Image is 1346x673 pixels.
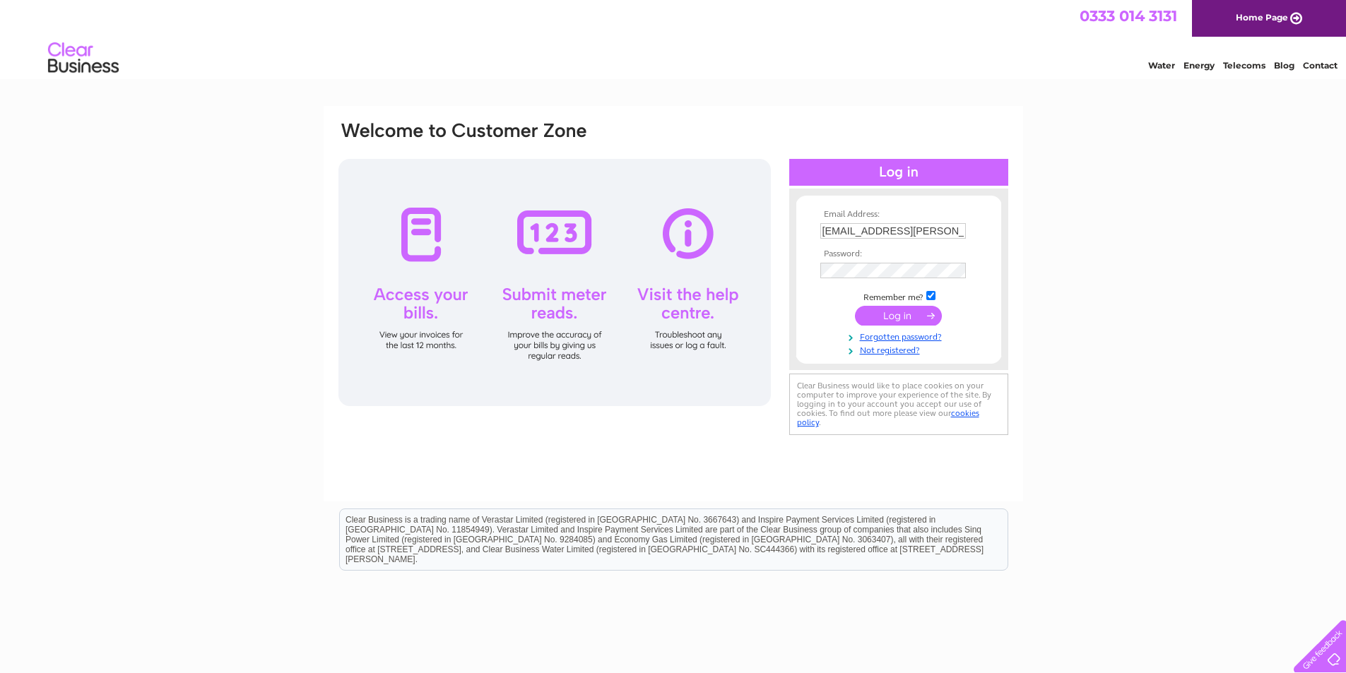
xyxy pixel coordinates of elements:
[817,249,981,259] th: Password:
[817,210,981,220] th: Email Address:
[1303,60,1338,71] a: Contact
[820,343,981,356] a: Not registered?
[1080,7,1177,25] a: 0333 014 3131
[1148,60,1175,71] a: Water
[1183,60,1215,71] a: Energy
[817,289,981,303] td: Remember me?
[1223,60,1265,71] a: Telecoms
[820,329,981,343] a: Forgotten password?
[789,374,1008,435] div: Clear Business would like to place cookies on your computer to improve your experience of the sit...
[797,408,979,427] a: cookies policy
[47,37,119,80] img: logo.png
[855,306,942,326] input: Submit
[340,8,1008,69] div: Clear Business is a trading name of Verastar Limited (registered in [GEOGRAPHIC_DATA] No. 3667643...
[1274,60,1294,71] a: Blog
